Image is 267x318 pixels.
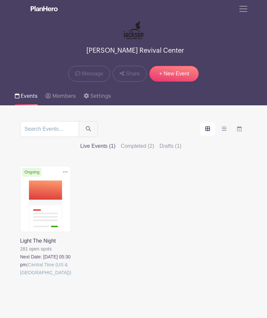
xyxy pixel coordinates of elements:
a: + New Event [149,66,199,82]
span: Members [52,93,76,99]
span: Events [21,93,38,99]
a: Settings [84,87,111,105]
input: Search Events... [20,121,79,137]
a: Events [15,87,38,105]
button: Toggle navigation [234,3,252,15]
label: Completed (2) [121,142,154,150]
span: [PERSON_NAME] Revival Center [86,45,184,56]
img: logo_white-6c42ec7e38ccf1d336a20a19083b03d10ae64f83f12c07503d8b9e83406b4c7d.svg [31,6,58,11]
span: Share [126,70,140,78]
img: JRC%20Vertical%20Logo.png [124,20,143,40]
span: Settings [90,93,111,99]
a: Message [68,66,110,82]
div: filters [80,142,187,150]
label: Drafts (1) [160,142,182,150]
a: Share [113,66,147,82]
div: order and view [200,122,247,136]
a: Members [45,87,75,105]
label: Live Events (1) [80,142,116,150]
span: Message [82,70,103,78]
